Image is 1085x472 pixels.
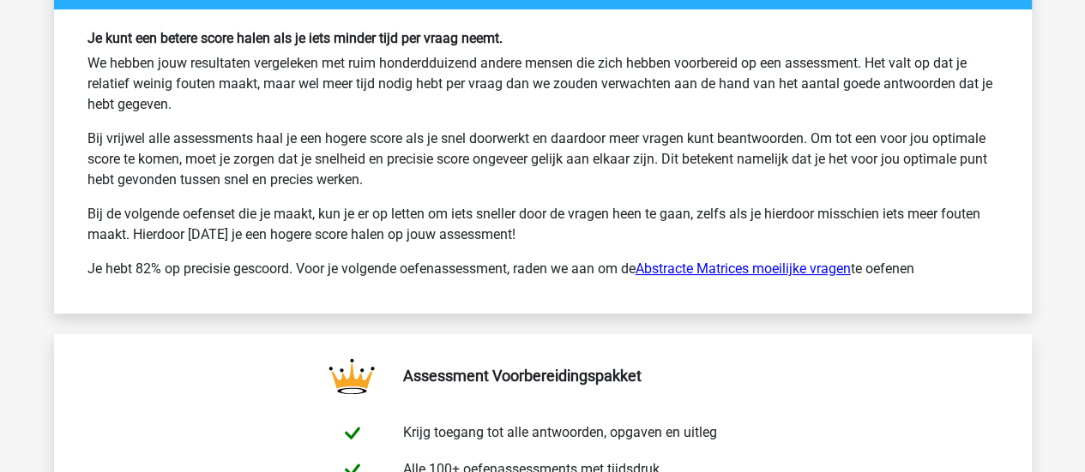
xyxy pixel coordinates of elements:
[87,53,998,115] p: We hebben jouw resultaten vergeleken met ruim honderdduizend andere mensen die zich hebben voorbe...
[87,259,998,279] p: Je hebt 82% op precisie gescoord. Voor je volgende oefenassessment, raden we aan om de te oefenen
[636,260,851,277] a: Abstracte Matrices moeilijke vragen
[87,30,998,46] h6: Je kunt een betere score halen als je iets minder tijd per vraag neemt.
[87,128,998,190] p: Bij vrijwel alle assessments haal je een hogere score als je snel doorwerkt en daardoor meer vrag...
[87,204,998,245] p: Bij de volgende oefenset die je maakt, kun je er op letten om iets sneller door de vragen heen te...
